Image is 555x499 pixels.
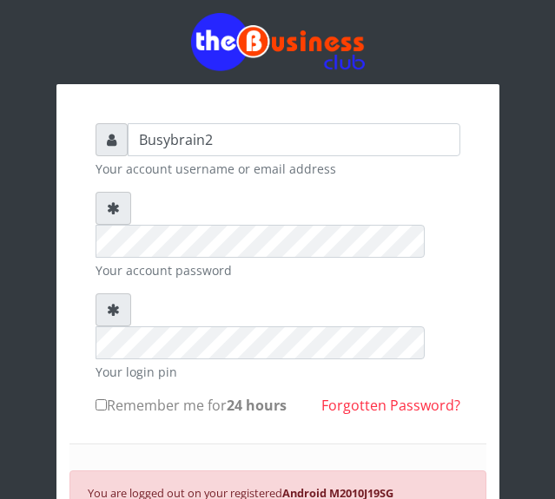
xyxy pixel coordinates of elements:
[128,123,460,156] input: Username or email address
[96,261,460,279] small: Your account password
[96,363,460,381] small: Your login pin
[227,396,287,415] b: 24 hours
[321,396,460,415] a: Forgotten Password?
[96,399,107,410] input: Remember me for24 hours
[96,395,287,416] label: Remember me for
[96,160,460,178] small: Your account username or email address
